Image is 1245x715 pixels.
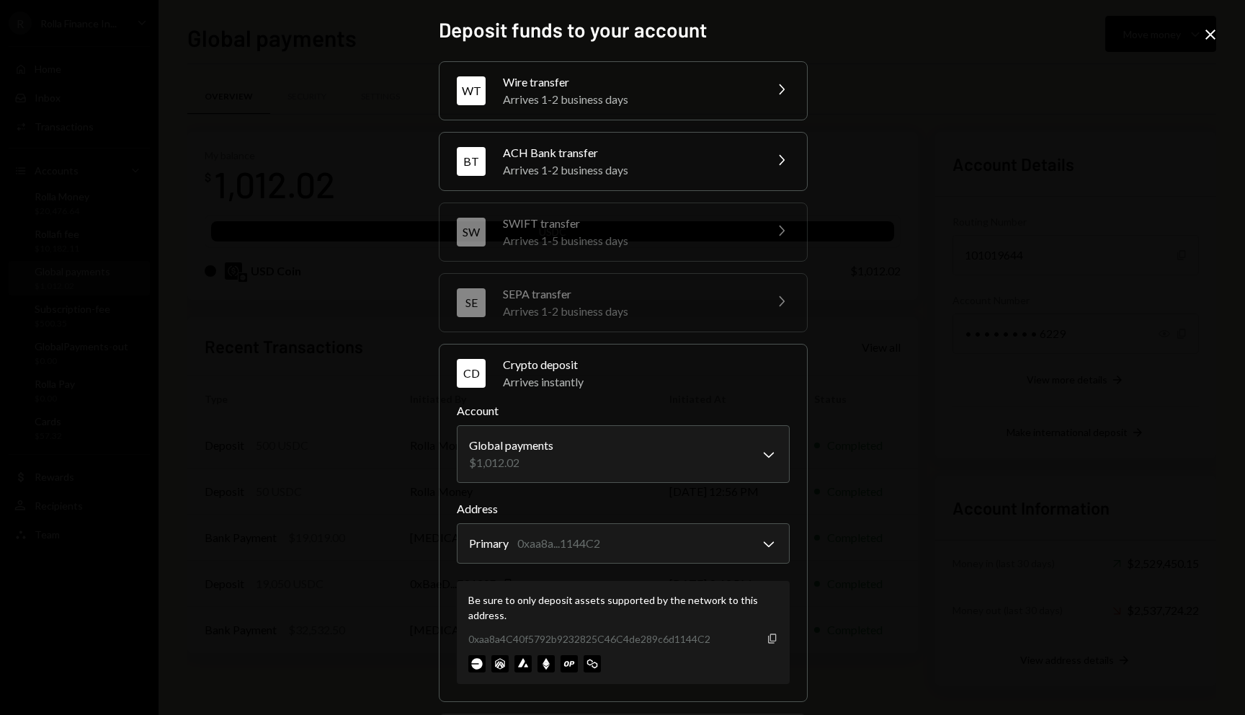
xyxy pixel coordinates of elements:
[457,218,486,247] div: SW
[503,356,790,373] div: Crypto deposit
[503,144,755,161] div: ACH Bank transfer
[457,402,790,419] label: Account
[503,232,755,249] div: Arrives 1-5 business days
[503,303,755,320] div: Arrives 1-2 business days
[503,161,755,179] div: Arrives 1-2 business days
[491,655,509,672] img: arbitrum-mainnet
[457,500,790,518] label: Address
[439,274,807,332] button: SESEPA transferArrives 1-2 business days
[439,62,807,120] button: WTWire transferArrives 1-2 business days
[439,16,806,44] h2: Deposit funds to your account
[503,91,755,108] div: Arrives 1-2 business days
[457,147,486,176] div: BT
[457,402,790,684] div: CDCrypto depositArrives instantly
[457,359,486,388] div: CD
[439,133,807,190] button: BTACH Bank transferArrives 1-2 business days
[439,345,807,402] button: CDCrypto depositArrives instantly
[439,203,807,261] button: SWSWIFT transferArrives 1-5 business days
[503,74,755,91] div: Wire transfer
[584,655,601,672] img: polygon-mainnet
[503,285,755,303] div: SEPA transfer
[468,631,710,647] div: 0xaa8a4C40f5792b9232825C46C4de289c6d1144C2
[537,655,555,672] img: ethereum-mainnet
[517,535,600,552] div: 0xaa8a...1144C2
[561,655,578,672] img: optimism-mainnet
[503,373,790,391] div: Arrives instantly
[468,592,778,623] div: Be sure to only deposit assets supported by the network to this address.
[468,655,486,672] img: base-mainnet
[503,215,755,232] div: SWIFT transfer
[457,523,790,564] button: Address
[514,655,532,672] img: avalanche-mainnet
[457,288,486,317] div: SE
[457,76,486,105] div: WT
[457,425,790,483] button: Account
